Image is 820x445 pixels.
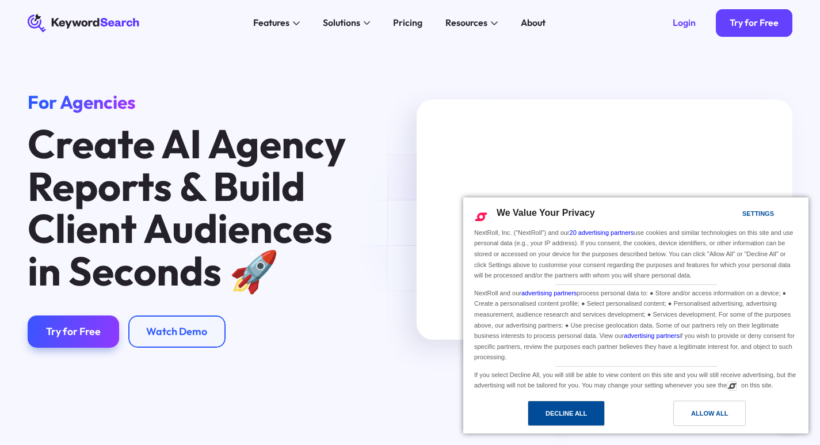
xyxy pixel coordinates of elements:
[386,14,429,32] a: Pricing
[521,290,577,296] a: advertising partners
[659,9,710,37] a: Login
[691,407,728,420] div: Allow All
[722,204,750,226] a: Settings
[497,208,595,218] span: We Value Your Privacy
[472,226,800,282] div: NextRoll, Inc. ("NextRoll") and our use cookies and similar technologies on this site and use per...
[393,16,422,30] div: Pricing
[716,9,792,37] a: Try for Free
[445,16,487,30] div: Resources
[570,229,634,236] a: 20 advertising partners
[323,16,360,30] div: Solutions
[146,325,207,338] div: Watch Demo
[46,325,101,338] div: Try for Free
[472,367,800,392] div: If you select Decline All, you will still be able to view content on this site and you will still...
[730,17,779,29] div: Try for Free
[521,16,546,30] div: About
[253,16,289,30] div: Features
[673,17,696,29] div: Login
[624,332,680,339] a: advertising partners
[472,285,800,364] div: NextRoll and our process personal data to: ● Store and/or access information on a device; ● Creat...
[28,123,357,292] h1: Create AI Agency Reports & Build Client Audiences in Seconds 🚀
[636,401,802,432] a: Allow All
[514,14,552,32] a: About
[470,401,636,432] a: Decline All
[546,407,587,420] div: Decline All
[742,207,774,220] div: Settings
[28,90,136,113] span: For Agencies
[417,100,792,340] iframe: KeywordSearch Agency Reports
[28,315,119,348] a: Try for Free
